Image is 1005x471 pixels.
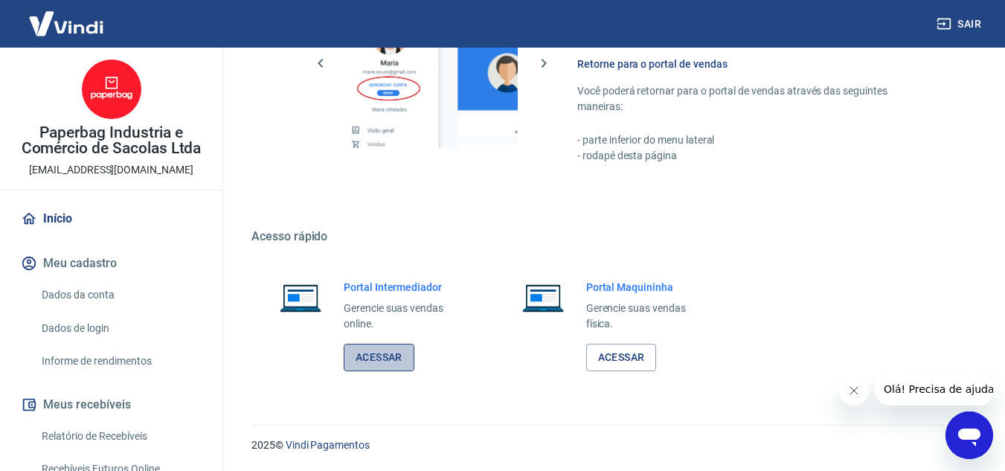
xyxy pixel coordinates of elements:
p: - rodapé desta página [577,148,934,164]
p: Gerencie suas vendas online. [344,301,467,332]
a: Vindi Pagamentos [286,439,370,451]
button: Sair [934,10,987,38]
a: Acessar [344,344,414,371]
a: Dados de login [36,313,205,344]
img: Vindi [18,1,115,46]
button: Meu cadastro [18,247,205,280]
p: Paperbag Industria e Comércio de Sacolas Ltda [12,125,211,156]
h6: Retorne para o portal de vendas [577,57,934,71]
p: [EMAIL_ADDRESS][DOMAIN_NAME] [29,162,193,178]
h6: Portal Intermediador [344,280,467,295]
a: Dados da conta [36,280,205,310]
a: Início [18,202,205,235]
iframe: Fechar mensagem [839,376,869,406]
iframe: Botão para abrir a janela de mensagens [945,411,993,459]
h6: Portal Maquininha [586,280,710,295]
a: Acessar [586,344,657,371]
img: 7db1a6c6-15d7-4288-961d-ced52c303e3a.jpeg [82,60,141,119]
p: - parte inferior do menu lateral [577,132,934,148]
img: Imagem de um notebook aberto [512,280,574,315]
img: Imagem de um notebook aberto [269,280,332,315]
button: Meus recebíveis [18,388,205,421]
p: Gerencie suas vendas física. [586,301,710,332]
p: 2025 © [251,438,969,453]
iframe: Mensagem da empresa [875,373,993,406]
a: Informe de rendimentos [36,346,205,377]
h5: Acesso rápido [251,229,969,244]
span: Olá! Precisa de ajuda? [9,10,125,22]
a: Relatório de Recebíveis [36,421,205,452]
p: Você poderá retornar para o portal de vendas através das seguintes maneiras: [577,83,934,115]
